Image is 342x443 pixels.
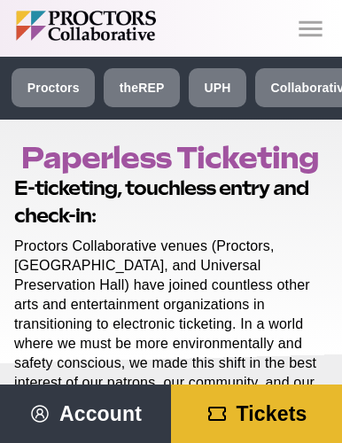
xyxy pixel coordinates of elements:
[21,141,321,175] h1: Paperless Ticketing
[12,68,95,107] a: Proctors
[14,237,321,413] p: Proctors Collaborative venues (Proctors, [GEOGRAPHIC_DATA], and Universal Preservation Hall) have...
[171,385,342,443] a: Tickets
[189,68,246,107] a: UPH
[104,68,180,107] a: theREP
[237,402,307,425] span: Tickets
[59,402,142,425] span: Account
[16,11,242,41] img: Proctors logo
[14,176,308,227] strong: E-ticketing, touchless entry and check-in:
